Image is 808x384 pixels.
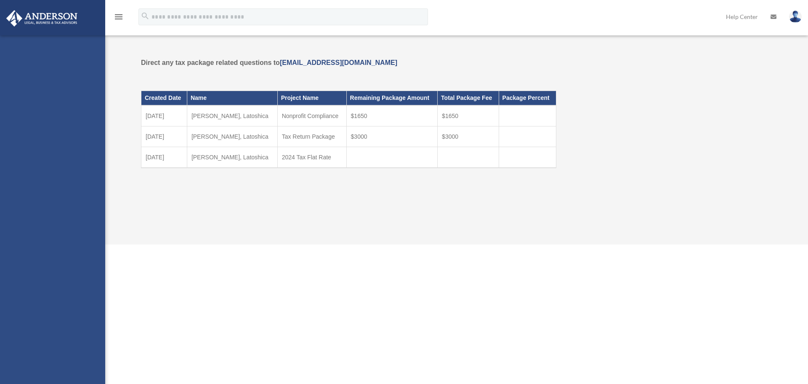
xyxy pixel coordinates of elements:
td: 2024 Tax Flat Rate [277,147,346,168]
th: Name [187,91,277,105]
th: Package Percent [499,91,556,105]
td: [PERSON_NAME], Latoshica [187,147,277,168]
i: menu [114,12,124,22]
td: [DATE] [141,126,187,147]
i: search [141,11,150,21]
td: $1650 [346,105,438,126]
a: [EMAIL_ADDRESS][DOMAIN_NAME] [280,59,397,66]
th: Project Name [277,91,346,105]
a: menu [114,15,124,22]
th: Remaining Package Amount [346,91,438,105]
img: User Pic [789,11,802,23]
td: [DATE] [141,105,187,126]
th: Created Date [141,91,187,105]
th: Total Package Fee [438,91,499,105]
img: Anderson Advisors Platinum Portal [4,10,80,27]
td: $1650 [438,105,499,126]
td: [PERSON_NAME], Latoshica [187,105,277,126]
td: $3000 [438,126,499,147]
td: Tax Return Package [277,126,346,147]
strong: Direct any tax package related questions to [141,59,397,66]
td: [DATE] [141,147,187,168]
td: $3000 [346,126,438,147]
td: Nonprofit Compliance [277,105,346,126]
td: [PERSON_NAME], Latoshica [187,126,277,147]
